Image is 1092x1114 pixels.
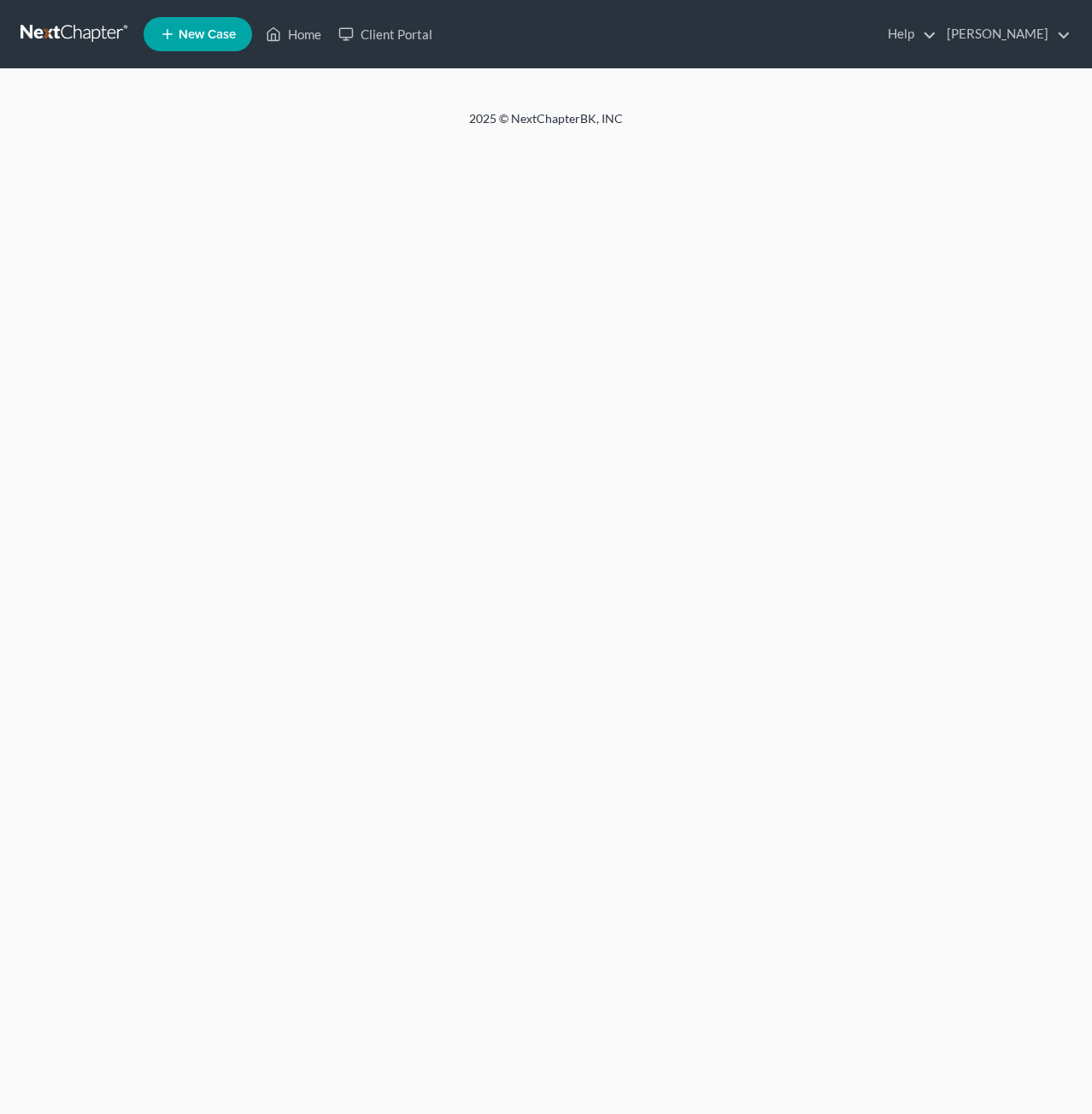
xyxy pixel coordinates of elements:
a: [PERSON_NAME] [938,19,1071,50]
new-legal-case-button: New Case [144,17,252,51]
a: Home [257,19,330,50]
a: Client Portal [330,19,441,50]
a: Help [879,19,936,50]
div: 2025 © NextChapterBK, INC [59,110,1033,141]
